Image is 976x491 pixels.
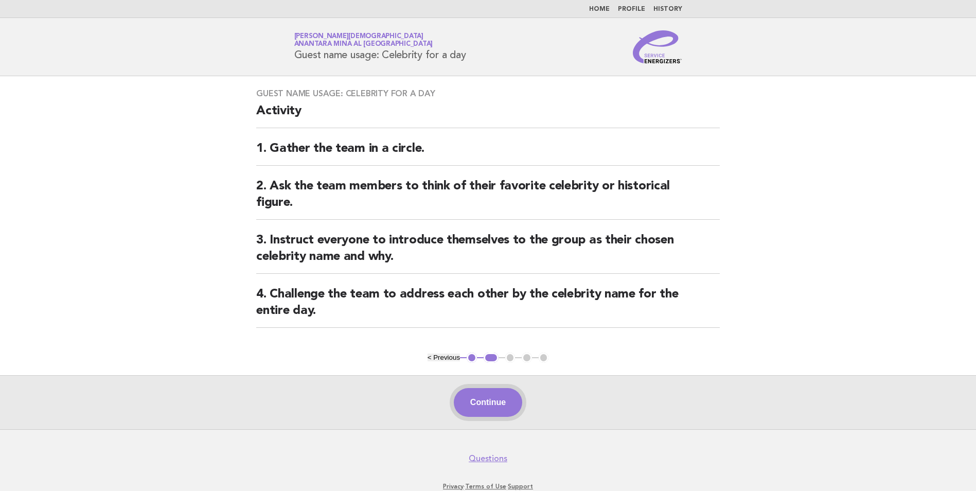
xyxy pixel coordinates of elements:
[465,483,506,490] a: Terms of Use
[484,353,499,363] button: 2
[589,6,610,12] a: Home
[633,30,682,63] img: Service Energizers
[294,41,433,48] span: Anantara Mina al [GEOGRAPHIC_DATA]
[256,103,720,128] h2: Activity
[428,354,460,361] button: < Previous
[469,453,507,464] a: Questions
[256,286,720,328] h2: 4. Challenge the team to address each other by the celebrity name for the entire day.
[443,483,464,490] a: Privacy
[256,89,720,99] h3: Guest name usage: Celebrity for a day
[618,6,645,12] a: Profile
[467,353,477,363] button: 1
[508,483,533,490] a: Support
[653,6,682,12] a: History
[256,141,720,166] h2: 1. Gather the team in a circle.
[256,232,720,274] h2: 3. Instruct everyone to introduce themselves to the group as their chosen celebrity name and why.
[454,388,522,417] button: Continue
[256,178,720,220] h2: 2. Ask the team members to think of their favorite celebrity or historical figure.
[294,33,433,47] a: [PERSON_NAME][DEMOGRAPHIC_DATA]Anantara Mina al [GEOGRAPHIC_DATA]
[294,33,466,60] h1: Guest name usage: Celebrity for a day
[173,482,803,490] p: · ·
